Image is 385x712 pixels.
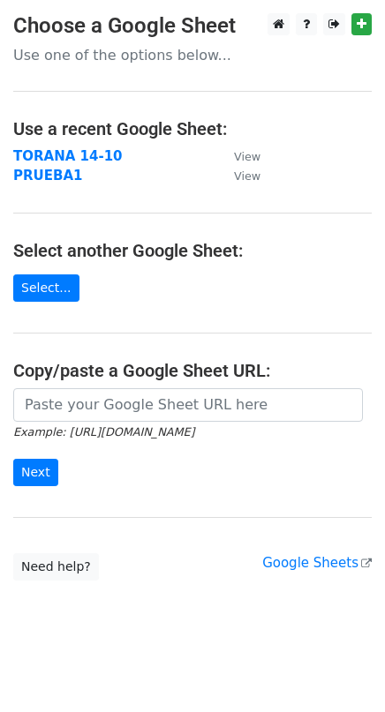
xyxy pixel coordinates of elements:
input: Paste your Google Sheet URL here [13,388,363,422]
a: View [216,148,260,164]
h3: Choose a Google Sheet [13,13,372,39]
h4: Select another Google Sheet: [13,240,372,261]
a: Google Sheets [262,555,372,571]
a: Select... [13,274,79,302]
a: Need help? [13,553,99,581]
a: View [216,168,260,184]
small: View [234,169,260,183]
a: TORANA 14-10 [13,148,123,164]
small: View [234,150,260,163]
input: Next [13,459,58,486]
h4: Copy/paste a Google Sheet URL: [13,360,372,381]
h4: Use a recent Google Sheet: [13,118,372,139]
small: Example: [URL][DOMAIN_NAME] [13,425,194,438]
a: PRUEBA1 [13,168,82,184]
p: Use one of the options below... [13,46,372,64]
